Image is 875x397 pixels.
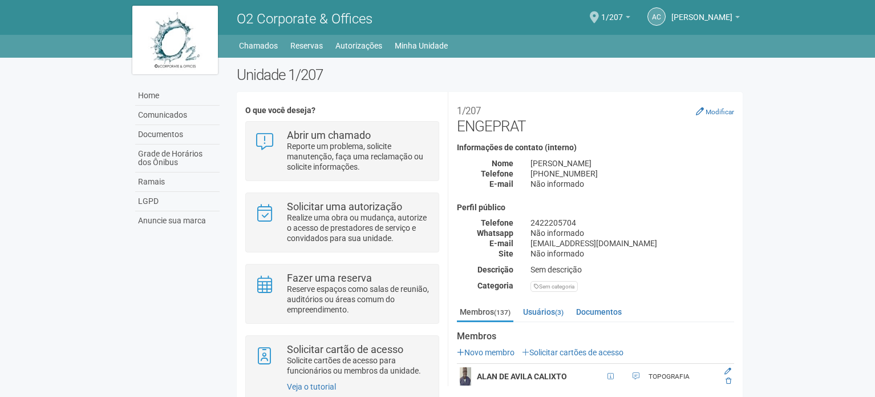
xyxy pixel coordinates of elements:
[457,203,734,212] h4: Perfil público
[287,355,430,376] p: Solicite cartões de acesso para funcionários ou membros da unidade.
[287,212,430,243] p: Realize uma obra ou mudança, autorize o acesso de prestadores de serviço e convidados para sua un...
[457,303,513,322] a: Membros(137)
[477,281,513,290] strong: Categoria
[287,382,336,391] a: Veja o tutorial
[135,125,220,145] a: Documentos
[601,2,623,22] span: 1/207
[555,308,564,316] small: (3)
[135,145,220,173] a: Grade de Horários dos Ônibus
[696,107,734,116] a: Modificar
[287,200,402,212] strong: Solicitar uma autorização
[726,377,731,385] a: Excluir membro
[522,238,743,248] div: [EMAIL_ADDRESS][DOMAIN_NAME]
[254,344,430,376] a: Solicitar cartão de acesso Solicite cartões de acesso para funcionários ou membros da unidade.
[499,249,513,258] strong: Site
[477,372,567,381] strong: ALAN DE AVILA CALIXTO
[477,228,513,238] strong: Whatsapp
[457,331,734,342] strong: Membros
[237,11,372,27] span: O2 Corporate & Offices
[460,367,471,386] img: user.png
[724,367,731,375] a: Editar membro
[492,159,513,168] strong: Nome
[290,38,323,54] a: Reservas
[287,284,430,315] p: Reserve espaços como salas de reunião, auditórios ou áreas comum do empreendimento.
[522,158,743,169] div: [PERSON_NAME]
[135,86,220,106] a: Home
[254,130,430,172] a: Abrir um chamado Reporte um problema, solicite manutenção, faça uma reclamação ou solicite inform...
[522,248,743,259] div: Não informado
[457,143,734,152] h4: Informações de contato (interno)
[649,372,719,382] div: TOPOGRAFIA
[457,101,734,135] h2: ENGEPRAT
[237,66,743,83] h2: Unidade 1/207
[671,14,740,23] a: [PERSON_NAME]
[522,348,623,357] a: Solicitar cartões de acesso
[522,179,743,189] div: Não informado
[287,129,371,141] strong: Abrir um chamado
[135,211,220,230] a: Anuncie sua marca
[287,272,372,284] strong: Fazer uma reserva
[481,218,513,227] strong: Telefone
[647,7,666,26] a: AC
[706,108,734,116] small: Modificar
[522,218,743,228] div: 2422205704
[494,308,511,316] small: (137)
[520,303,566,320] a: Usuários(3)
[254,202,430,243] a: Solicitar uma autorização Realize uma obra ou mudança, autorize o acesso de prestadores de serviç...
[135,173,220,192] a: Ramais
[601,14,630,23] a: 1/207
[457,348,515,357] a: Novo membro
[522,264,743,275] div: Sem descrição
[489,179,513,189] strong: E-mail
[135,192,220,211] a: LGPD
[457,105,481,117] small: 1/207
[573,303,625,320] a: Documentos
[522,228,743,238] div: Não informado
[287,141,430,172] p: Reporte um problema, solicite manutenção, faça uma reclamação ou solicite informações.
[530,281,578,292] div: Sem categoria
[489,239,513,248] strong: E-mail
[132,6,218,74] img: logo.jpg
[481,169,513,178] strong: Telefone
[254,273,430,315] a: Fazer uma reserva Reserve espaços como salas de reunião, auditórios ou áreas comum do empreendime...
[477,265,513,274] strong: Descrição
[671,2,732,22] span: Andréa Cunha
[522,169,743,179] div: [PHONE_NUMBER]
[239,38,278,54] a: Chamados
[335,38,382,54] a: Autorizações
[395,38,448,54] a: Minha Unidade
[287,343,403,355] strong: Solicitar cartão de acesso
[245,106,439,115] h4: O que você deseja?
[135,106,220,125] a: Comunicados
